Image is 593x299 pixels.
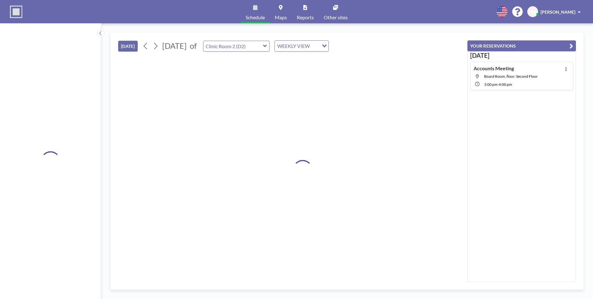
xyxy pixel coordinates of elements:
[312,42,318,50] input: Search for option
[118,41,138,52] button: [DATE]
[484,82,497,87] span: 3:00 PM
[324,15,348,20] span: Other sites
[474,65,514,71] h4: Accounts Meeting
[246,15,265,20] span: Schedule
[529,9,537,15] span: HM
[467,40,576,51] button: YOUR RESERVATIONS
[275,41,328,51] div: Search for option
[541,9,575,15] span: [PERSON_NAME]
[497,82,499,87] span: -
[203,41,263,51] input: Clinic Room 2 (D2)
[470,52,573,59] h3: [DATE]
[275,15,287,20] span: Maps
[10,6,22,18] img: organization-logo
[484,74,538,79] span: Board Room, floor: Second Floor
[297,15,314,20] span: Reports
[276,42,311,50] span: WEEKLY VIEW
[162,41,187,50] span: [DATE]
[499,82,512,87] span: 4:00 PM
[190,41,197,51] span: of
